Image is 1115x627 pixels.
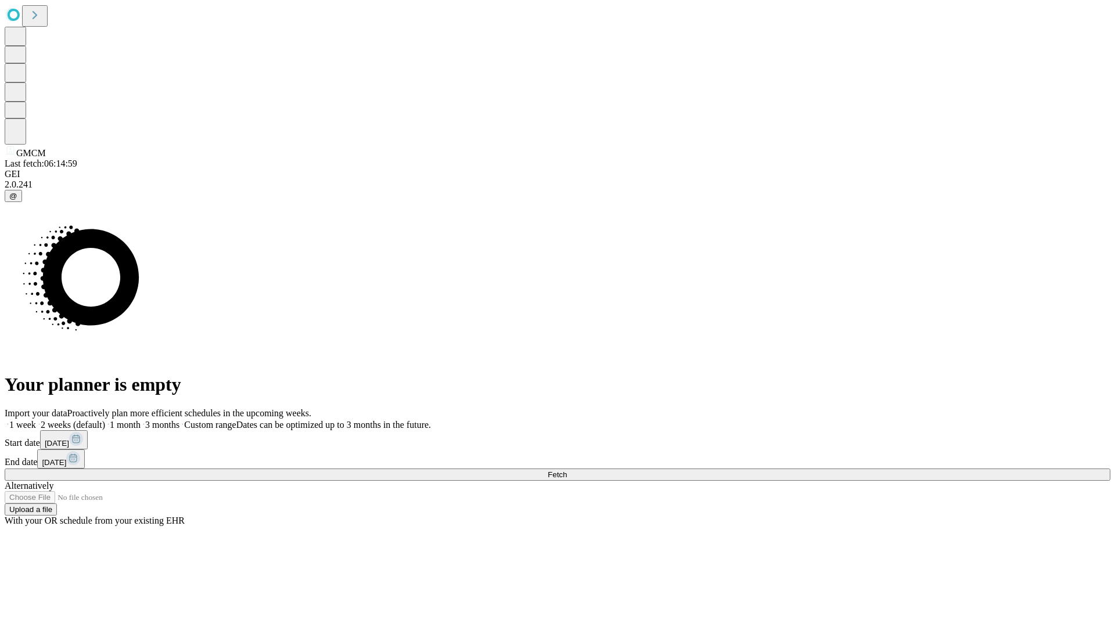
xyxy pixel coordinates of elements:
[9,420,36,430] span: 1 week
[40,430,88,449] button: [DATE]
[42,458,66,467] span: [DATE]
[5,516,185,525] span: With your OR schedule from your existing EHR
[236,420,431,430] span: Dates can be optimized up to 3 months in the future.
[5,408,67,418] span: Import your data
[5,158,77,168] span: Last fetch: 06:14:59
[37,449,85,469] button: [DATE]
[5,190,22,202] button: @
[5,469,1110,481] button: Fetch
[5,449,1110,469] div: End date
[5,169,1110,179] div: GEI
[5,481,53,491] span: Alternatively
[548,470,567,479] span: Fetch
[184,420,236,430] span: Custom range
[110,420,141,430] span: 1 month
[67,408,311,418] span: Proactively plan more efficient schedules in the upcoming weeks.
[5,430,1110,449] div: Start date
[5,374,1110,395] h1: Your planner is empty
[9,192,17,200] span: @
[41,420,105,430] span: 2 weeks (default)
[16,148,46,158] span: GMCM
[145,420,179,430] span: 3 months
[45,439,69,448] span: [DATE]
[5,179,1110,190] div: 2.0.241
[5,503,57,516] button: Upload a file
